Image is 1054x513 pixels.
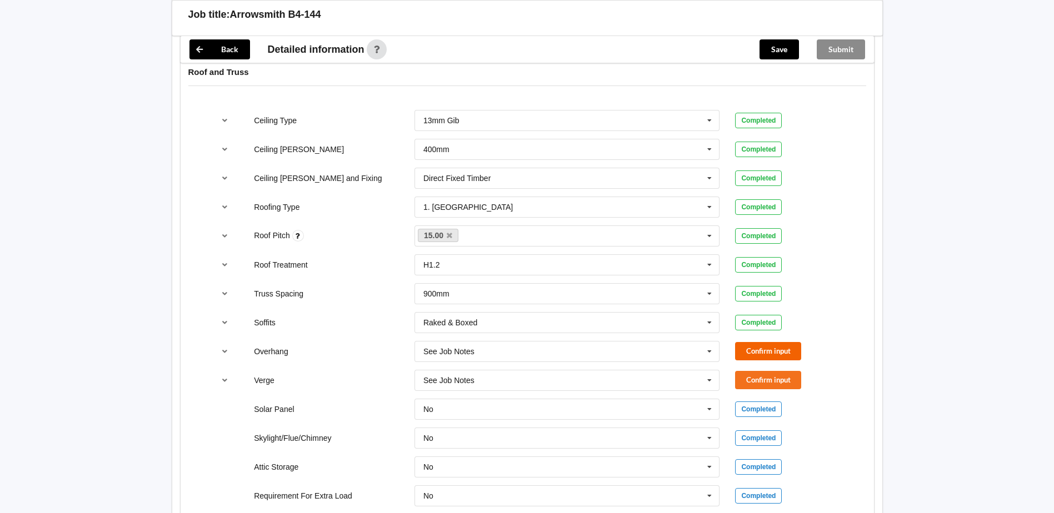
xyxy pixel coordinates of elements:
h4: Roof and Truss [188,67,866,77]
button: Confirm input [735,371,801,389]
label: Attic Storage [254,462,298,471]
div: Direct Fixed Timber [423,174,491,182]
div: No [423,492,433,500]
button: reference-toggle [214,341,236,361]
label: Overhang [254,347,288,356]
h3: Arrowsmith B4-144 [230,8,321,21]
button: reference-toggle [214,370,236,390]
div: Completed [735,430,782,446]
button: reference-toggle [214,110,236,130]
button: Confirm input [735,342,801,360]
label: Ceiling Type [254,116,297,125]
label: Ceiling [PERSON_NAME] [254,145,344,154]
label: Soffits [254,318,276,327]
button: Back [189,39,250,59]
div: Completed [735,199,782,215]
a: 15.00 [418,229,459,242]
div: Completed [735,286,782,301]
button: reference-toggle [214,255,236,275]
div: See Job Notes [423,348,474,355]
label: Skylight/Flue/Chimney [254,434,331,442]
label: Ceiling [PERSON_NAME] and Fixing [254,174,382,183]
div: No [423,405,433,413]
div: Completed [735,228,782,244]
button: reference-toggle [214,284,236,304]
div: Completed [735,142,782,157]
div: 13mm Gib [423,117,459,124]
label: Roofing Type [254,203,299,212]
div: Completed [735,488,782,504]
div: 1. [GEOGRAPHIC_DATA] [423,203,513,211]
div: Raked & Boxed [423,319,477,326]
button: reference-toggle [214,313,236,333]
div: No [423,463,433,471]
button: reference-toggle [214,139,236,159]
label: Truss Spacing [254,289,303,298]
h3: Job title: [188,8,230,21]
div: Completed [735,459,782,475]
span: Detailed information [268,44,364,54]
label: Roof Treatment [254,260,308,269]
div: 400mm [423,145,449,153]
div: 900mm [423,290,449,298]
button: reference-toggle [214,197,236,217]
div: H1.2 [423,261,440,269]
label: Requirement For Extra Load [254,491,352,500]
div: See Job Notes [423,376,474,384]
label: Solar Panel [254,405,294,414]
div: Completed [735,113,782,128]
div: Completed [735,257,782,273]
button: Save [760,39,799,59]
label: Verge [254,376,274,385]
button: reference-toggle [214,168,236,188]
label: Roof Pitch [254,231,292,240]
div: Completed [735,401,782,417]
div: Completed [735,170,782,186]
button: reference-toggle [214,226,236,246]
div: No [423,434,433,442]
div: Completed [735,315,782,330]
